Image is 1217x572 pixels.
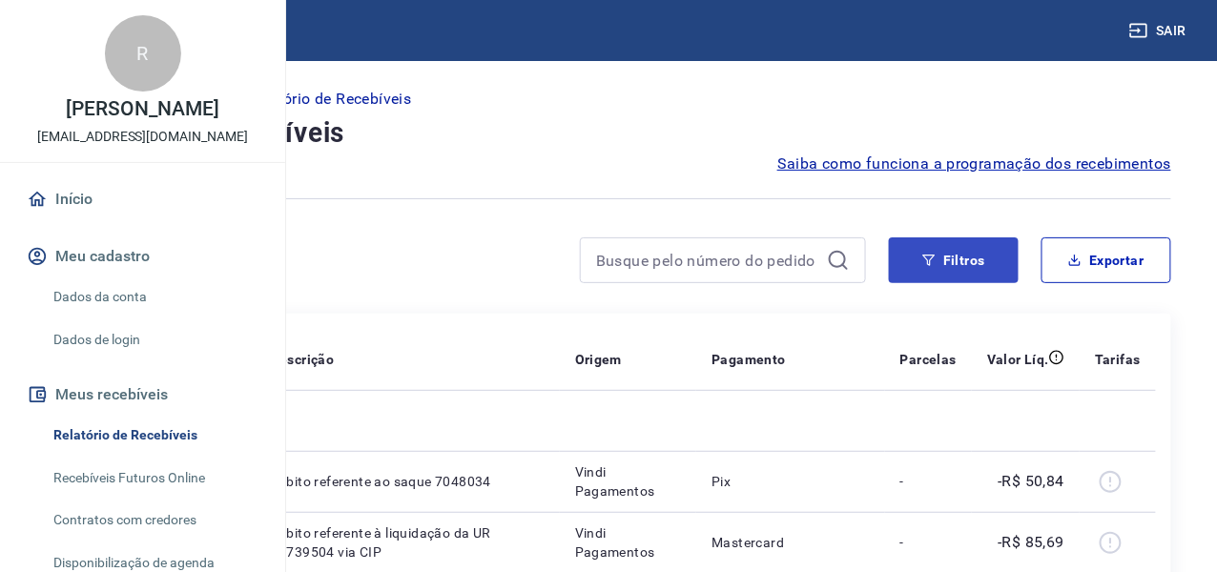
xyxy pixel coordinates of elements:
[23,178,262,220] a: Início
[66,99,218,119] p: [PERSON_NAME]
[999,470,1065,493] p: -R$ 50,84
[23,235,262,277] button: Meu cadastro
[900,350,957,369] p: Parcelas
[46,416,262,455] a: Relatório de Recebíveis
[712,350,786,369] p: Pagamento
[1095,350,1141,369] p: Tarifas
[1125,13,1194,49] button: Sair
[777,153,1171,175] a: Saiba como funciona a programação dos recebimentos
[46,459,262,498] a: Recebíveis Futuros Online
[37,127,248,147] p: [EMAIL_ADDRESS][DOMAIN_NAME]
[271,350,335,369] p: Descrição
[999,531,1065,554] p: -R$ 85,69
[596,246,819,275] input: Busque pelo número do pedido
[900,472,957,491] p: -
[46,320,262,359] a: Dados de login
[575,523,682,562] p: Vindi Pagamentos
[889,237,1019,283] button: Filtros
[105,15,181,92] div: R
[46,500,262,540] a: Contratos com credores
[900,533,957,552] p: -
[575,462,682,500] p: Vindi Pagamentos
[46,277,262,317] a: Dados da conta
[247,88,411,111] p: Relatório de Recebíveis
[575,350,622,369] p: Origem
[271,523,545,562] p: Débito referente à liquidação da UR 16739504 via CIP
[987,350,1049,369] p: Valor Líq.
[712,533,870,552] p: Mastercard
[271,472,545,491] p: Débito referente ao saque 7048034
[712,472,870,491] p: Pix
[1042,237,1171,283] button: Exportar
[23,374,262,416] button: Meus recebíveis
[46,114,1171,153] h4: Relatório de Recebíveis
